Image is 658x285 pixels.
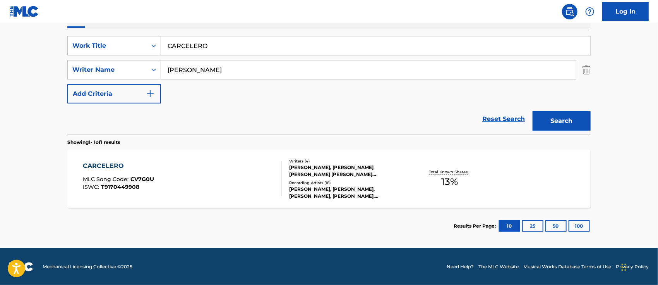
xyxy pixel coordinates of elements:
[602,2,649,21] a: Log In
[622,256,626,279] div: Arrastrar
[72,41,142,50] div: Work Title
[545,220,567,232] button: 50
[616,263,649,270] a: Privacy Policy
[582,60,591,79] img: Delete Criterion
[441,175,458,189] span: 13 %
[619,248,658,285] div: Widget de chat
[9,262,33,271] img: logo
[569,220,590,232] button: 100
[582,4,598,19] div: Help
[9,6,39,17] img: MLC Logo
[523,263,611,270] a: Musical Works Database Terms of Use
[146,89,155,98] img: 9d2ae6d4665cec9f34b9.svg
[565,7,574,16] img: search
[67,150,591,208] a: CARCELEROMLC Song Code:CV7G0UISWC:T9170449908Writers (4)[PERSON_NAME], [PERSON_NAME] [PERSON_NAME...
[533,111,591,131] button: Search
[289,158,406,164] div: Writers ( 4 )
[289,180,406,186] div: Recording Artists ( 18 )
[522,220,543,232] button: 25
[83,183,101,190] span: ISWC :
[131,176,154,183] span: CV7G0U
[43,263,132,270] span: Mechanical Licensing Collective © 2025
[67,139,120,146] p: Showing 1 - 1 of 1 results
[289,164,406,178] div: [PERSON_NAME], [PERSON_NAME] [PERSON_NAME] [PERSON_NAME] [PERSON_NAME] [PERSON_NAME]
[67,36,591,135] form: Search Form
[447,263,474,270] a: Need Help?
[478,111,529,128] a: Reset Search
[67,84,161,104] button: Add Criteria
[619,248,658,285] iframe: Chat Widget
[289,186,406,200] div: [PERSON_NAME], [PERSON_NAME], [PERSON_NAME], [PERSON_NAME], [PERSON_NAME]
[101,183,140,190] span: T9170449908
[72,65,142,74] div: Writer Name
[499,220,520,232] button: 10
[585,7,595,16] img: help
[562,4,577,19] a: Public Search
[83,161,154,171] div: CARCELERO
[454,223,498,230] p: Results Per Page:
[429,169,470,175] p: Total Known Shares:
[478,263,519,270] a: The MLC Website
[83,176,131,183] span: MLC Song Code :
